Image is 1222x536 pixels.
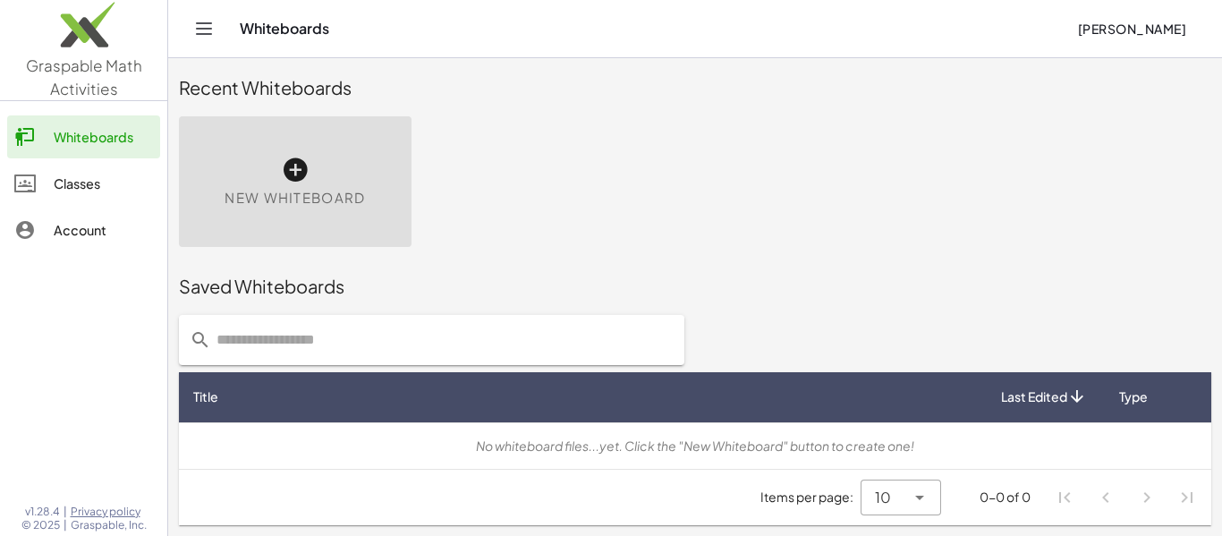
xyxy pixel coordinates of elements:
span: Type [1119,387,1148,406]
span: Title [193,387,218,406]
span: 10 [875,487,891,508]
div: Saved Whiteboards [179,274,1211,299]
button: [PERSON_NAME] [1063,13,1201,45]
span: © 2025 [21,518,60,532]
span: [PERSON_NAME] [1077,21,1186,37]
div: Recent Whiteboards [179,75,1211,100]
a: Privacy policy [71,505,147,519]
div: No whiteboard files...yet. Click the "New Whiteboard" button to create one! [193,437,1197,455]
a: Account [7,208,160,251]
span: Last Edited [1001,387,1067,406]
a: Classes [7,162,160,205]
span: | [64,518,67,532]
span: Graspable, Inc. [71,518,147,532]
a: Whiteboards [7,115,160,158]
div: 0-0 of 0 [980,488,1031,506]
span: Items per page: [760,488,861,506]
div: Classes [54,173,153,194]
nav: Pagination Navigation [1045,477,1208,518]
button: Toggle navigation [190,14,218,43]
div: Whiteboards [54,126,153,148]
span: v1.28.4 [25,505,60,519]
span: Graspable Math Activities [26,55,142,98]
div: Account [54,219,153,241]
span: New Whiteboard [225,188,365,208]
span: | [64,505,67,519]
i: prepended action [190,329,211,351]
